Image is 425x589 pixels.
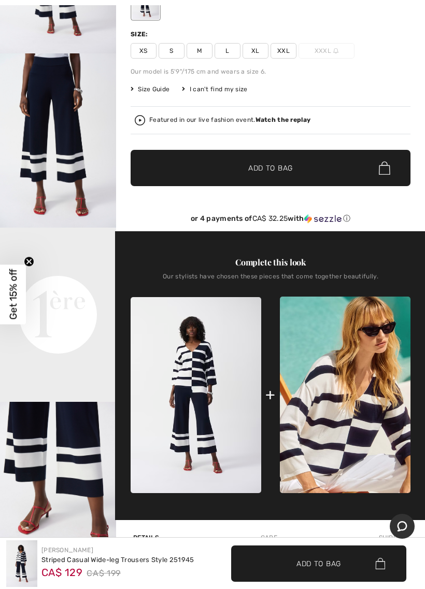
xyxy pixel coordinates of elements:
div: + [265,383,275,406]
div: Striped Casual Wide-leg Trousers Style 251945 [41,555,194,565]
div: Our model is 5'9"/175 cm and wears a size 6. [131,67,410,76]
div: or 4 payments of with [131,214,410,223]
img: Striped Casual Wide-Leg Trousers Style 251945 [131,297,261,493]
div: Care [258,528,280,547]
img: Casual Striped V-Neck Pullover Style 251914 [280,297,410,493]
span: CA$ 129 [41,563,82,579]
span: Add to Bag [296,558,341,569]
div: Details [131,528,162,547]
span: XXXL [299,43,355,59]
div: or 4 payments ofCA$ 32.25withSezzle Click to learn more about Sezzle [131,214,410,227]
span: S [159,43,185,59]
span: L [215,43,240,59]
img: Bag.svg [375,558,385,569]
span: CA$ 199 [87,566,121,581]
div: I can't find my size [182,85,247,94]
div: Complete this look [131,256,410,269]
span: Get 15% off [7,269,19,320]
span: Size Guide [131,85,169,94]
img: Sezzle [304,214,342,223]
span: CA$ 32.25 [252,214,288,223]
div: Size: [131,30,150,39]
img: Watch the replay [135,115,145,125]
span: XS [131,43,157,59]
iframe: Opens a widget where you can chat to one of our agents [390,514,415,540]
img: Bag.svg [379,161,390,175]
img: Striped Casual Wide-Leg Trousers Style 251945 [6,540,37,587]
button: Add to Bag [231,545,406,582]
a: [PERSON_NAME] [41,546,93,554]
div: Our stylists have chosen these pieces that come together beautifully. [131,273,410,288]
button: Close teaser [24,257,34,267]
div: Featured in our live fashion event. [149,117,310,123]
strong: Watch the replay [256,116,311,123]
span: M [187,43,212,59]
span: Add to Bag [248,163,293,174]
img: ring-m.svg [333,48,338,53]
span: XXL [271,43,296,59]
span: XL [243,43,268,59]
button: Add to Bag [131,150,410,186]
